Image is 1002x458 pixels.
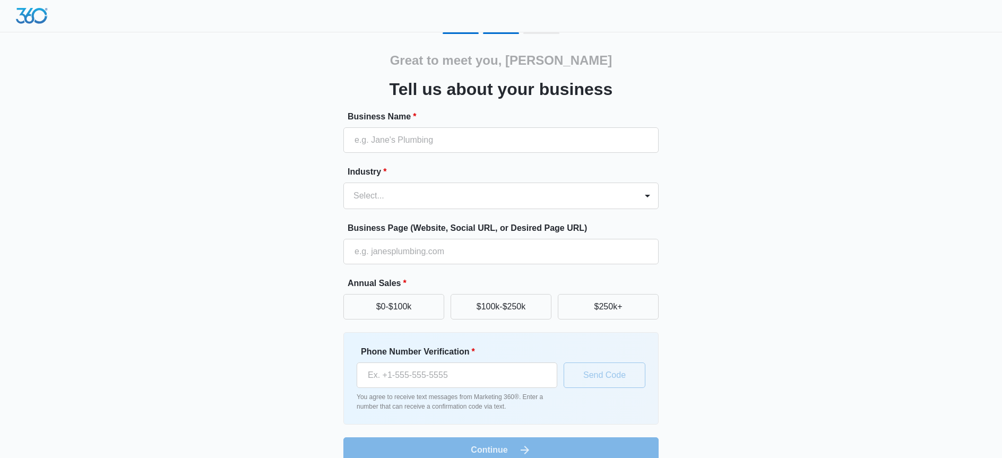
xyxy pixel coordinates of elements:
input: e.g. Jane's Plumbing [343,127,659,153]
input: Ex. +1-555-555-5555 [357,362,557,388]
label: Industry [348,166,663,178]
button: $100k-$250k [451,294,551,319]
h3: Tell us about your business [390,76,613,102]
label: Business Page (Website, Social URL, or Desired Page URL) [348,222,663,235]
label: Business Name [348,110,663,123]
p: You agree to receive text messages from Marketing 360®. Enter a number that can receive a confirm... [357,392,557,411]
label: Phone Number Verification [361,345,562,358]
button: $250k+ [558,294,659,319]
label: Annual Sales [348,277,663,290]
button: $0-$100k [343,294,444,319]
h2: Great to meet you, [PERSON_NAME] [390,51,612,70]
input: e.g. janesplumbing.com [343,239,659,264]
